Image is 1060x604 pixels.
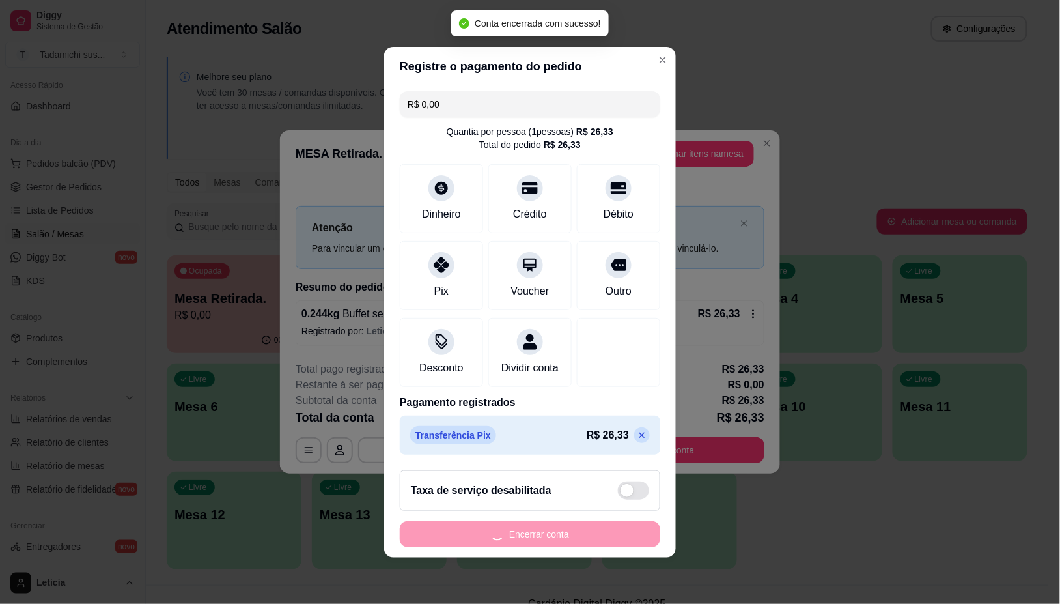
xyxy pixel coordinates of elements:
[434,283,449,299] div: Pix
[587,427,629,443] p: R$ 26,33
[606,283,632,299] div: Outro
[411,483,551,498] h2: Taxa de serviço desabilitada
[576,125,613,138] div: R$ 26,33
[544,138,581,151] div: R$ 26,33
[459,18,469,29] span: check-circle
[384,47,676,86] header: Registre o pagamento do pedido
[410,426,496,444] p: Transferência Pix
[501,360,559,376] div: Dividir conta
[475,18,601,29] span: Conta encerrada com sucesso!
[447,125,613,138] div: Quantia por pessoa ( 1 pessoas)
[408,91,652,117] input: Ex.: hambúrguer de cordeiro
[604,207,634,222] div: Débito
[400,395,660,410] p: Pagamento registrados
[511,283,550,299] div: Voucher
[513,207,547,222] div: Crédito
[652,50,673,70] button: Close
[479,138,581,151] div: Total do pedido
[419,360,464,376] div: Desconto
[422,207,461,222] div: Dinheiro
